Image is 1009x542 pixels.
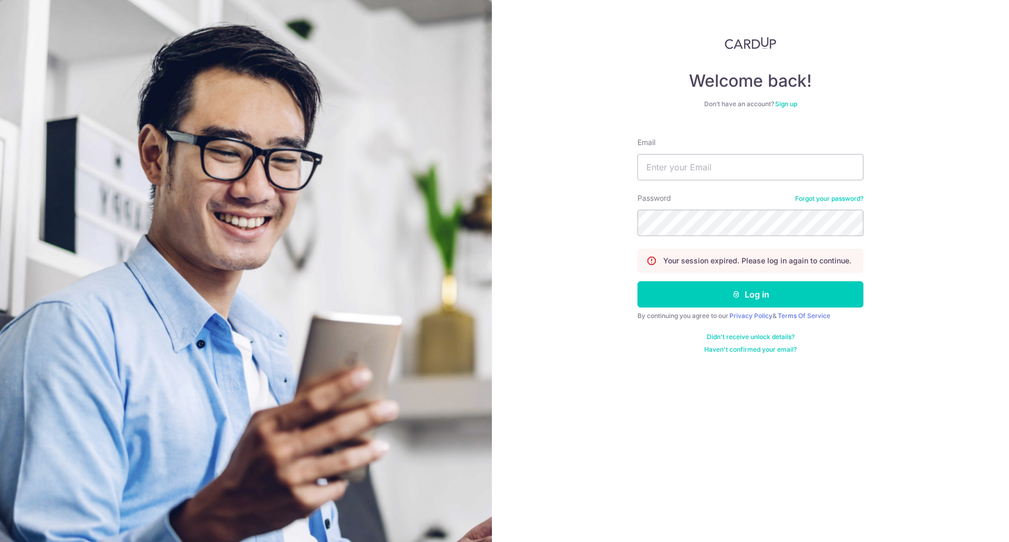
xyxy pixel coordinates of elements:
[637,154,863,180] input: Enter your Email
[778,312,830,320] a: Terms Of Service
[637,193,671,203] label: Password
[663,255,851,266] p: Your session expired. Please log in again to continue.
[775,100,797,108] a: Sign up
[707,333,795,341] a: Didn't receive unlock details?
[637,281,863,308] button: Log in
[729,312,773,320] a: Privacy Policy
[637,100,863,108] div: Don’t have an account?
[637,312,863,320] div: By continuing you agree to our &
[637,70,863,91] h4: Welcome back!
[637,137,655,148] label: Email
[725,37,776,49] img: CardUp Logo
[795,195,863,203] a: Forgot your password?
[704,345,797,354] a: Haven't confirmed your email?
